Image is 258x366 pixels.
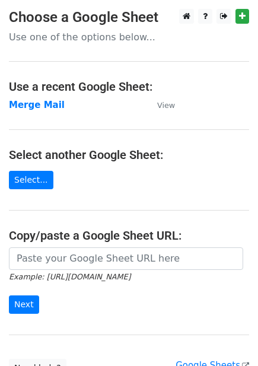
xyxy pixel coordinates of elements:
h3: Choose a Google Sheet [9,9,249,26]
iframe: Chat Widget [199,309,258,366]
h4: Select another Google Sheet: [9,148,249,162]
h4: Use a recent Google Sheet: [9,79,249,94]
h4: Copy/paste a Google Sheet URL: [9,228,249,243]
p: Use one of the options below... [9,31,249,43]
a: Merge Mail [9,100,65,110]
a: View [145,100,175,110]
a: Select... [9,171,53,189]
input: Paste your Google Sheet URL here [9,247,243,270]
small: View [157,101,175,110]
small: Example: [URL][DOMAIN_NAME] [9,272,130,281]
input: Next [9,295,39,314]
